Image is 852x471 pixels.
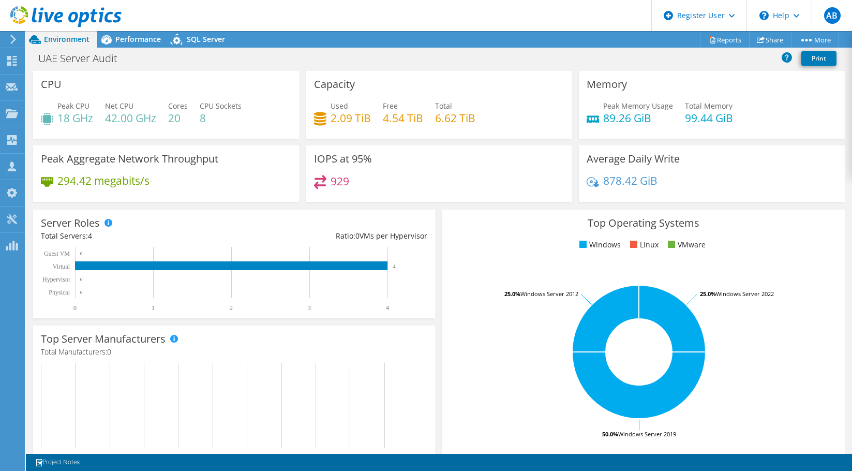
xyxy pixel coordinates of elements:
[80,251,83,256] text: 0
[41,333,166,345] h3: Top Server Manufacturers
[187,34,225,44] span: SQL Server
[759,11,769,20] svg: \n
[41,230,234,242] div: Total Servers:
[73,304,77,312] text: 0
[105,101,133,111] span: Net CPU
[435,101,452,111] span: Total
[450,217,836,229] h3: Top Operating Systems
[383,112,423,124] h4: 4.54 TiB
[41,153,218,165] h3: Peak Aggregate Network Throughput
[331,101,348,111] span: Used
[42,276,70,283] text: Hypervisor
[685,112,733,124] h4: 99.44 GiB
[504,290,520,298] tspan: 25.0%
[393,264,396,269] text: 4
[152,304,155,312] text: 1
[700,290,716,298] tspan: 25.0%
[57,101,89,111] span: Peak CPU
[41,217,100,229] h3: Server Roles
[665,239,706,251] li: VMware
[314,79,355,90] h3: Capacity
[824,7,841,24] span: AB
[41,346,427,358] h4: Total Manufacturers:
[115,34,161,44] span: Performance
[749,32,791,48] a: Share
[602,430,618,438] tspan: 50.0%
[627,239,659,251] li: Linux
[107,347,111,357] span: 0
[716,290,774,298] tspan: Windows Server 2022
[603,112,673,124] h4: 89.26 GiB
[200,112,242,124] h4: 8
[80,290,83,295] text: 0
[308,304,311,312] text: 3
[685,101,733,111] span: Total Memory
[168,112,188,124] h4: 20
[314,153,372,165] h3: IOPS at 95%
[603,101,673,111] span: Peak Memory Usage
[53,263,70,270] text: Virtual
[587,79,627,90] h3: Memory
[28,456,87,469] a: Project Notes
[234,230,428,242] div: Ratio: VMs per Hypervisor
[700,32,750,48] a: Reports
[331,175,349,187] h4: 929
[168,101,188,111] span: Cores
[355,231,360,241] span: 0
[386,304,389,312] text: 4
[44,34,89,44] span: Environment
[230,304,233,312] text: 2
[587,153,680,165] h3: Average Daily Write
[331,112,371,124] h4: 2.09 TiB
[44,250,70,257] text: Guest VM
[57,175,150,186] h4: 294.42 megabits/s
[520,290,578,298] tspan: Windows Server 2012
[41,79,62,90] h3: CPU
[435,112,475,124] h4: 6.62 TiB
[80,277,83,282] text: 0
[618,430,676,438] tspan: Windows Server 2019
[34,53,133,64] h1: UAE Server Audit
[791,32,839,48] a: More
[200,101,242,111] span: CPU Sockets
[105,112,156,124] h4: 42.00 GHz
[49,289,70,296] text: Physical
[88,231,92,241] span: 4
[57,112,93,124] h4: 18 GHz
[577,239,621,251] li: Windows
[603,175,657,186] h4: 878.42 GiB
[801,51,836,66] a: Print
[383,101,398,111] span: Free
